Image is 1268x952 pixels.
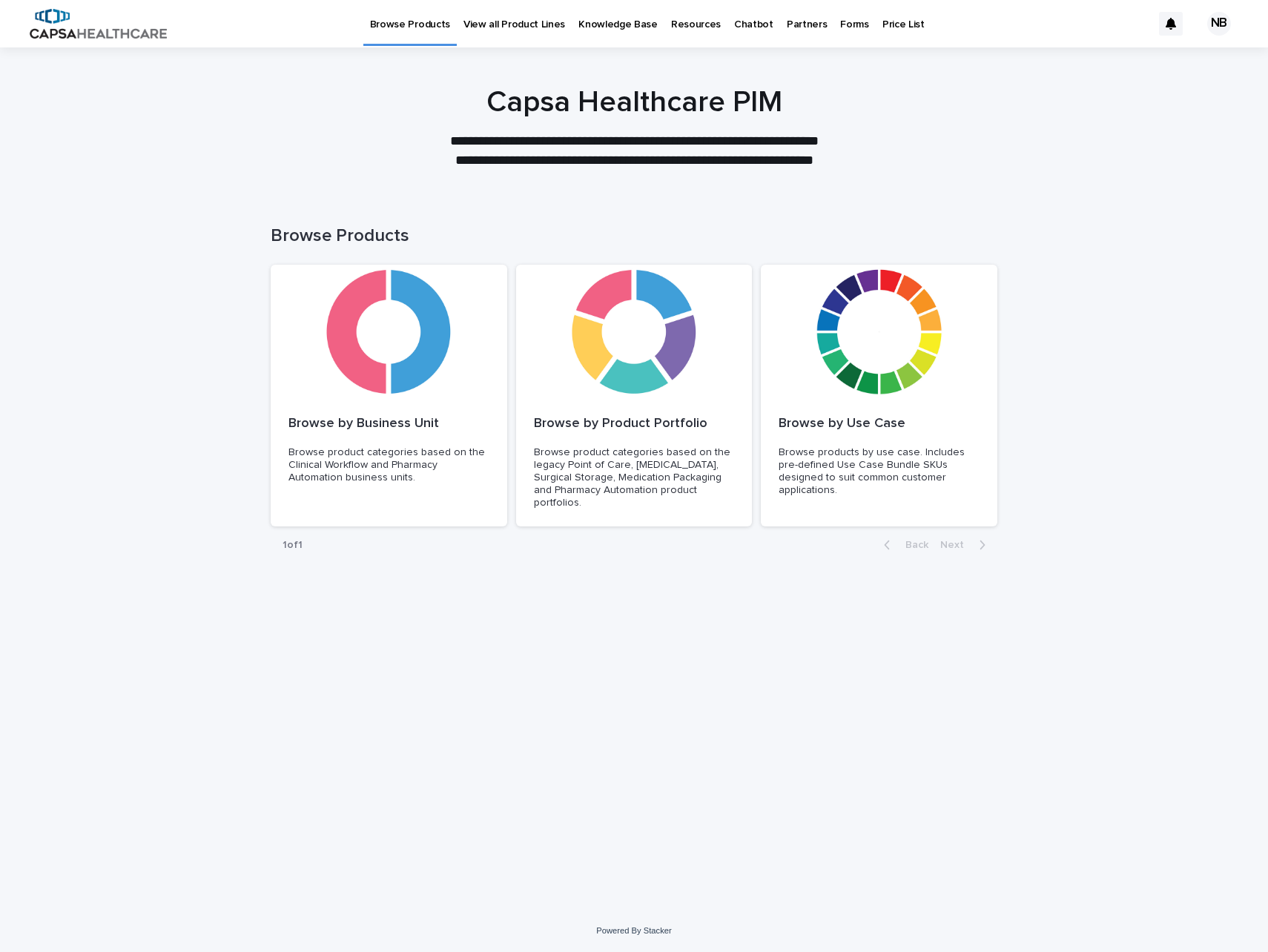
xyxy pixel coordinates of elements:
a: Browse by Product PortfolioBrowse product categories based on the legacy Point of Care, [MEDICAL_... [516,265,753,527]
button: Back [872,538,934,552]
a: Browse by Use CaseBrowse products by use case. Includes pre-defined Use Case Bundle SKUs designed... [761,265,997,527]
div: NB [1207,12,1231,36]
p: Browse product categories based on the Clinical Workflow and Pharmacy Automation business units. [288,446,489,483]
p: Browse by Business Unit [288,416,489,432]
span: Next [940,540,973,550]
a: Powered By Stacker [596,926,671,935]
p: Browse products by use case. Includes pre-defined Use Case Bundle SKUs designed to suit common cu... [779,446,980,496]
p: Browse by Product Portfolio [534,416,735,432]
button: Next [934,538,997,552]
h1: Browse Products [271,225,997,247]
h1: Capsa Healthcare PIM [271,85,997,120]
p: 1 of 1 [271,527,314,563]
p: Browse by Use Case [779,416,980,432]
p: Browse product categories based on the legacy Point of Care, [MEDICAL_DATA], Surgical Storage, Me... [534,446,735,509]
img: B5p4sRfuTuC72oLToeu7 [30,9,167,39]
a: Browse by Business UnitBrowse product categories based on the Clinical Workflow and Pharmacy Auto... [271,265,507,527]
span: Back [896,540,928,550]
